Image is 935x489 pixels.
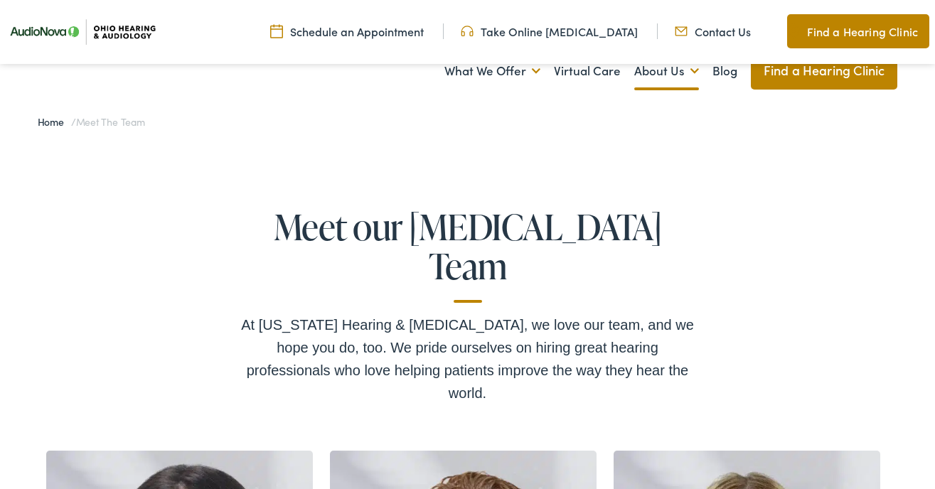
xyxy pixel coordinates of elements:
a: Find a Hearing Clinic [787,14,929,48]
span: / [38,114,145,129]
img: Calendar Icon to schedule a hearing appointment in Cincinnati, OH [270,23,283,39]
a: What We Offer [444,45,540,97]
a: Schedule an Appointment [270,23,424,39]
a: Virtual Care [554,45,621,97]
span: Meet the Team [76,114,145,129]
a: Home [38,114,71,129]
a: Contact Us [675,23,751,39]
div: At [US_STATE] Hearing & [MEDICAL_DATA], we love our team, and we hope you do, too. We pride ourse... [240,313,695,404]
a: About Us [634,45,699,97]
img: Headphones icone to schedule online hearing test in Cincinnati, OH [461,23,474,39]
img: Map pin icon to find Ohio Hearing & Audiology in Cincinnati, OH [787,23,800,40]
a: Find a Hearing Clinic [751,51,898,90]
a: Blog [712,45,737,97]
h1: Meet our [MEDICAL_DATA] Team [240,207,695,303]
a: Take Online [MEDICAL_DATA] [461,23,638,39]
img: Mail icon representing email contact with Ohio Hearing in Cincinnati, OH [675,23,688,39]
